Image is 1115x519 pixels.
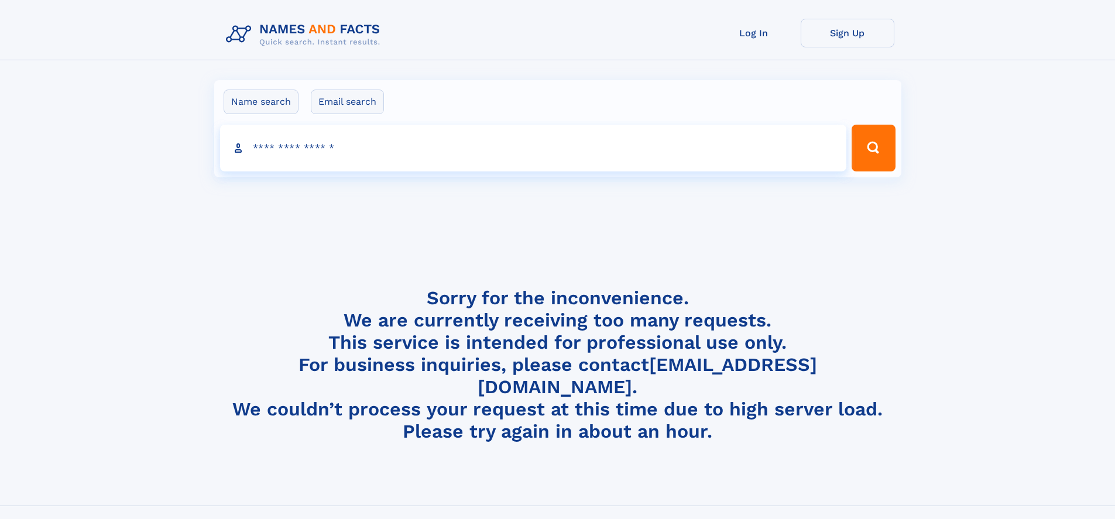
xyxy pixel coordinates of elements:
[478,353,817,398] a: [EMAIL_ADDRESS][DOMAIN_NAME]
[220,125,847,171] input: search input
[224,90,299,114] label: Name search
[707,19,801,47] a: Log In
[221,19,390,50] img: Logo Names and Facts
[311,90,384,114] label: Email search
[852,125,895,171] button: Search Button
[801,19,894,47] a: Sign Up
[221,287,894,443] h4: Sorry for the inconvenience. We are currently receiving too many requests. This service is intend...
